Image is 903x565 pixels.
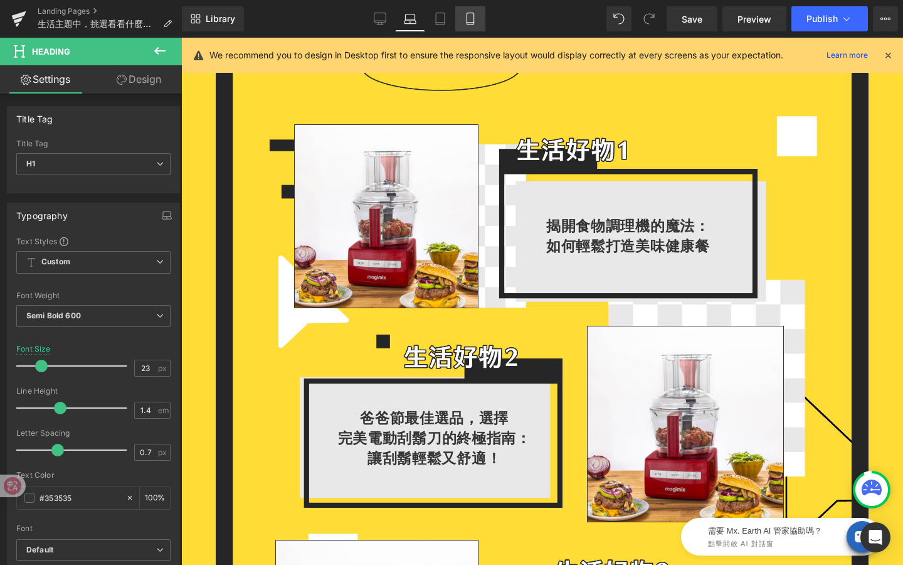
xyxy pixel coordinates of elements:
iframe: Tiledesk Widget [458,465,709,527]
b: Custom [41,257,70,267]
div: Text Color [16,471,171,480]
span: 終極指南： [275,390,350,410]
div: Letter Spacing [16,429,171,438]
span: Heading [32,46,70,56]
span: Publish [806,14,838,24]
h1: 爸爸節最佳選品， [38,370,468,390]
span: 選擇 [298,370,327,390]
h1: 如何輕鬆打造 [253,198,640,218]
p: We recommend you to design in Desktop first to ensure the responsive layout would display correct... [209,48,783,62]
h1: 揭開 [253,178,640,198]
div: Title Tag [16,139,171,148]
div: % [140,487,170,509]
input: Color [40,491,120,505]
i: Default [26,545,53,556]
a: Tablet [425,6,455,31]
span: Preview [737,13,771,26]
b: Semi Bold 600 [26,311,81,320]
b: H1 [26,159,35,168]
a: Landing Pages [38,6,182,16]
a: Desktop [365,6,395,31]
span: px [158,364,169,372]
a: Preview [722,6,786,31]
span: 生活主題中，挑選看看什麼適合我-new [38,19,158,29]
div: Typography [16,203,68,221]
a: Learn more [821,48,873,63]
span: 食物調理機的魔法： [394,178,528,198]
button: More [873,6,898,31]
div: Font [16,524,171,533]
a: Design [93,65,184,94]
span: 美味健康餐 [454,198,529,218]
div: Open Intercom Messenger [860,522,890,552]
button: Publish [791,6,868,31]
span: 完美電動刮鬍刀的 [157,390,276,410]
span: Library [206,13,235,24]
div: Font Size [16,345,51,353]
div: Text Styles [16,236,171,246]
div: Font Weight [16,291,171,300]
span: em [158,406,169,414]
div: Line Height [16,387,171,395]
a: Mobile [455,6,485,31]
a: Laptop [395,6,425,31]
span: 讓刮鬍輕鬆又舒適！ [186,410,320,430]
div: Title Tag [16,107,53,124]
button: Undo [606,6,631,31]
span: px [158,448,169,456]
span: Save [682,13,702,26]
a: New Library [182,6,244,31]
button: Redo [636,6,662,31]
